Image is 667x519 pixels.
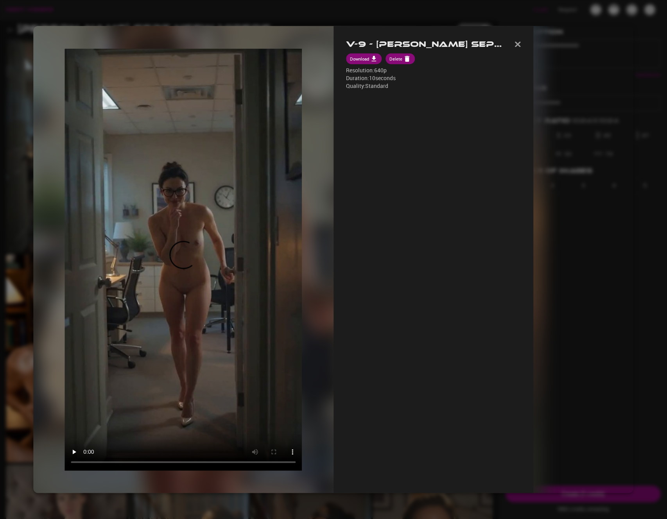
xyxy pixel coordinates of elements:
img: Close modal icon button [515,41,521,47]
p: Quality: Standard [346,82,521,90]
button: Download [346,54,382,64]
p: Duration: 10 seconds [346,75,521,82]
button: Delete [385,54,415,64]
p: Resolution: 640p [346,67,521,75]
h2: V-9 - [PERSON_NAME] Sept NSFW Videos [346,39,502,49]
